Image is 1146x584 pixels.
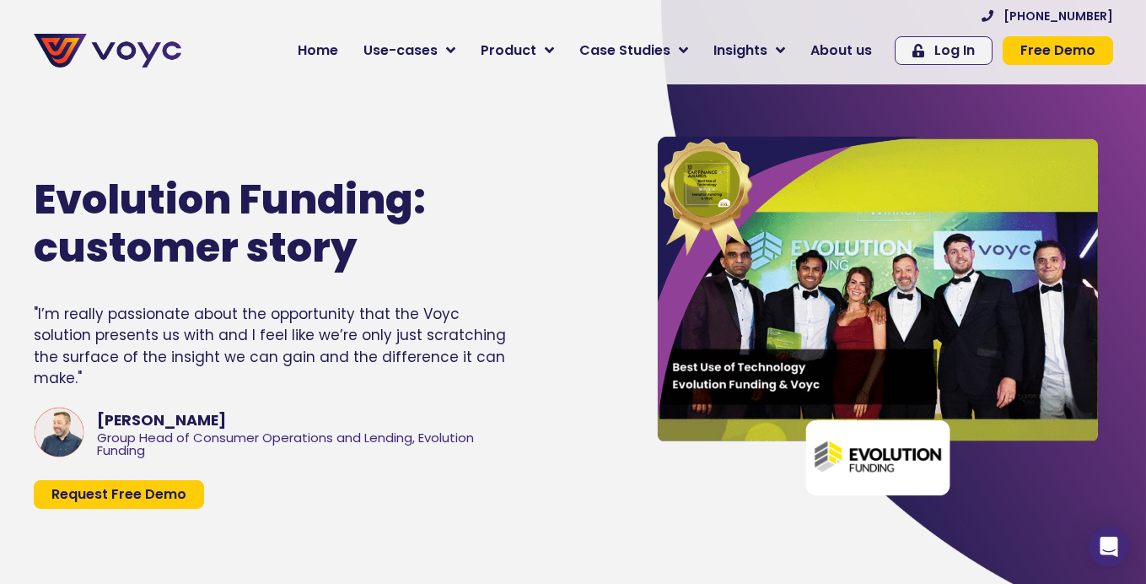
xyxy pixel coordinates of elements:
span: About us [810,41,872,61]
span: Home [298,41,338,61]
a: Use-cases [351,34,468,68]
a: [PHONE_NUMBER] [982,10,1113,22]
a: Insights [701,34,798,68]
span: Free Demo [1020,44,1095,57]
span: Case Studies [579,41,670,61]
a: Home [285,34,351,68]
span: Request Free Demo [51,488,186,501]
a: Log In [895,36,993,65]
a: Free Demo [1003,36,1113,65]
a: Request Free Demo [34,480,204,509]
span: Insights [713,41,767,61]
span: Use-cases [363,41,438,61]
a: Case Studies [567,34,701,68]
span: [PHONE_NUMBER] [1003,10,1113,22]
h1: Evolution Funding: customer story [34,176,487,273]
div: Group Head of Consumer Operations and Lending, Evolution Funding [97,432,516,457]
span: Product [481,41,536,61]
div: "I’m really passionate about the opportunity that the Voyc solution presents us with and I feel l... [34,304,516,390]
a: Product [468,34,567,68]
span: Log In [934,44,975,57]
a: About us [798,34,885,68]
div: [PERSON_NAME] [97,409,516,431]
img: voyc-full-logo [34,34,181,68]
div: Open Intercom Messenger [1089,527,1129,567]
